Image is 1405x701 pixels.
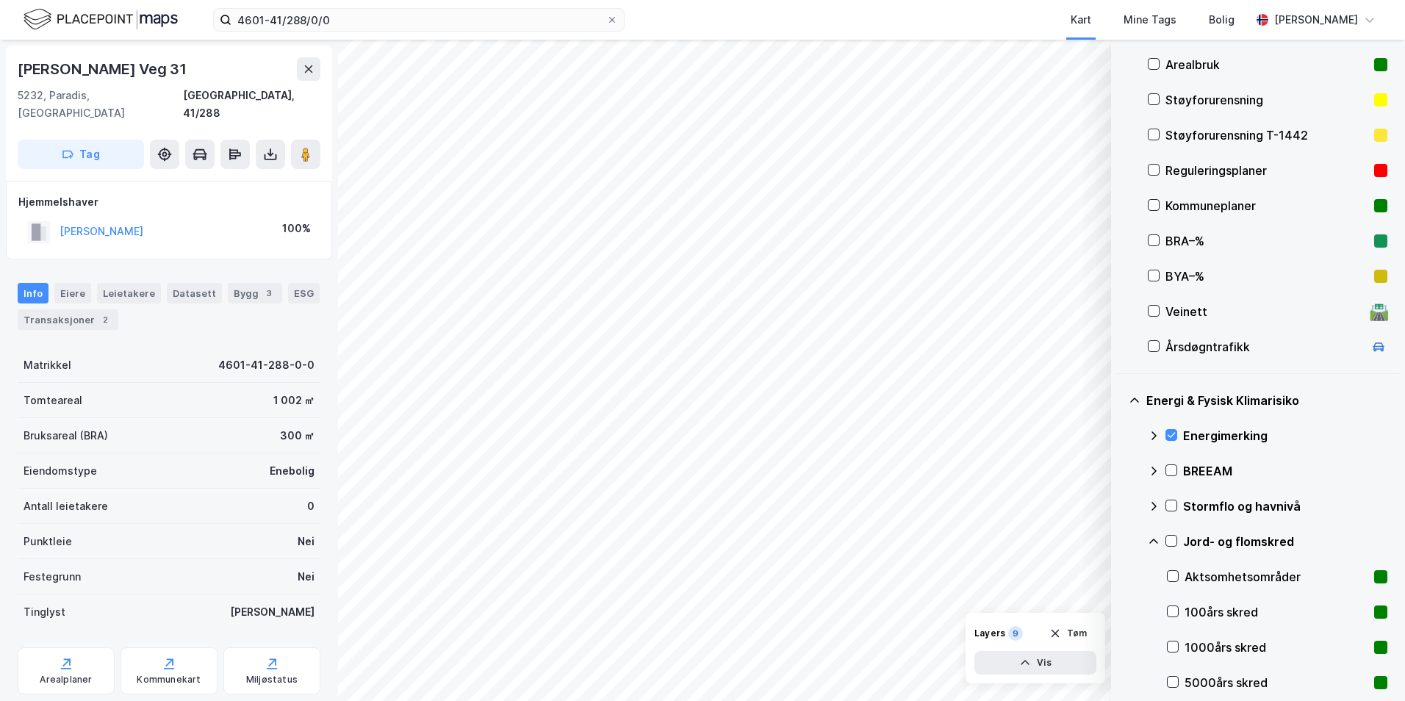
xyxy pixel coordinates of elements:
[167,283,222,303] div: Datasett
[97,283,161,303] div: Leietakere
[1165,267,1368,285] div: BYA–%
[262,286,276,301] div: 3
[280,427,315,445] div: 300 ㎡
[231,9,606,31] input: Søk på adresse, matrikkel, gårdeiere, leietakere eller personer
[18,140,144,169] button: Tag
[54,283,91,303] div: Eiere
[1183,462,1387,480] div: BREEAM
[40,674,92,686] div: Arealplaner
[24,356,71,374] div: Matrikkel
[1124,11,1176,29] div: Mine Tags
[24,427,108,445] div: Bruksareal (BRA)
[1165,197,1368,215] div: Kommuneplaner
[1165,91,1368,109] div: Støyforurensning
[218,356,315,374] div: 4601-41-288-0-0
[24,603,65,621] div: Tinglyst
[1165,56,1368,73] div: Arealbruk
[1332,630,1405,701] iframe: Chat Widget
[230,603,315,621] div: [PERSON_NAME]
[18,193,320,211] div: Hjemmelshaver
[18,309,118,330] div: Transaksjoner
[246,674,298,686] div: Miljøstatus
[1165,126,1368,144] div: Støyforurensning T-1442
[1008,626,1023,641] div: 9
[98,312,112,327] div: 2
[974,628,1005,639] div: Layers
[1185,639,1368,656] div: 1000års skred
[1185,674,1368,691] div: 5000års skred
[270,462,315,480] div: Enebolig
[1183,427,1387,445] div: Energimerking
[228,283,282,303] div: Bygg
[1183,533,1387,550] div: Jord- og flomskred
[1071,11,1091,29] div: Kart
[1209,11,1235,29] div: Bolig
[24,533,72,550] div: Punktleie
[1040,622,1096,645] button: Tøm
[1165,303,1364,320] div: Veinett
[18,283,48,303] div: Info
[974,651,1096,675] button: Vis
[24,462,97,480] div: Eiendomstype
[1165,232,1368,250] div: BRA–%
[1185,603,1368,621] div: 100års skred
[24,392,82,409] div: Tomteareal
[1274,11,1358,29] div: [PERSON_NAME]
[1165,338,1364,356] div: Årsdøgntrafikk
[288,283,320,303] div: ESG
[24,568,81,586] div: Festegrunn
[282,220,311,237] div: 100%
[273,392,315,409] div: 1 002 ㎡
[298,533,315,550] div: Nei
[1146,392,1387,409] div: Energi & Fysisk Klimarisiko
[1183,497,1387,515] div: Stormflo og havnivå
[18,87,183,122] div: 5232, Paradis, [GEOGRAPHIC_DATA]
[18,57,190,81] div: [PERSON_NAME] Veg 31
[307,497,315,515] div: 0
[24,7,178,32] img: logo.f888ab2527a4732fd821a326f86c7f29.svg
[1369,302,1389,321] div: 🛣️
[24,497,108,515] div: Antall leietakere
[298,568,315,586] div: Nei
[183,87,320,122] div: [GEOGRAPHIC_DATA], 41/288
[1185,568,1368,586] div: Aktsomhetsområder
[137,674,201,686] div: Kommunekart
[1165,162,1368,179] div: Reguleringsplaner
